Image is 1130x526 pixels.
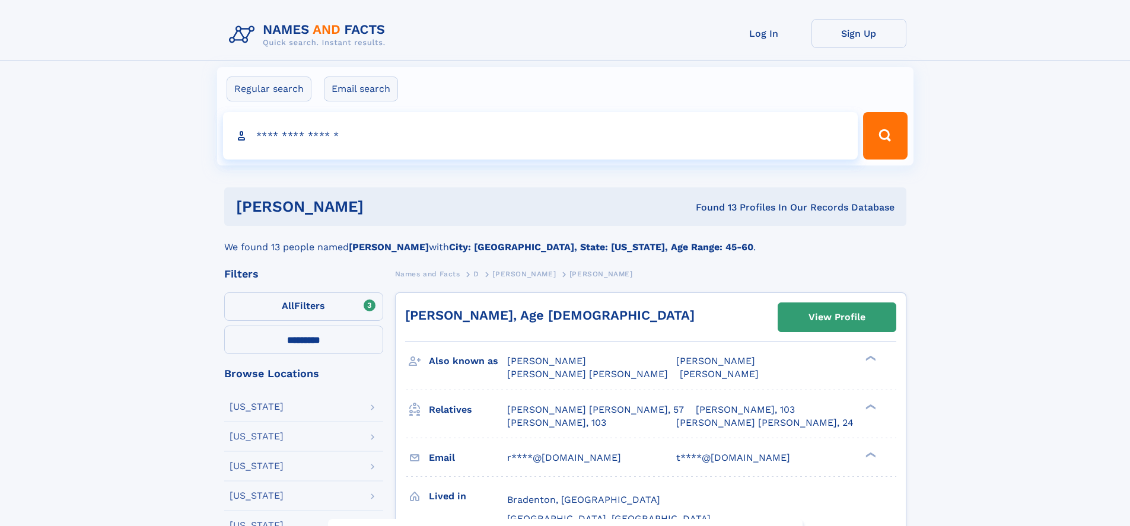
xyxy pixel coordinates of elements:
[230,491,284,501] div: [US_STATE]
[224,368,383,379] div: Browse Locations
[227,76,311,101] label: Regular search
[282,300,294,311] span: All
[696,403,795,416] a: [PERSON_NAME], 103
[507,494,660,505] span: Bradenton, [GEOGRAPHIC_DATA]
[507,416,606,429] a: [PERSON_NAME], 103
[862,355,877,362] div: ❯
[405,308,695,323] a: [PERSON_NAME], Age [DEMOGRAPHIC_DATA]
[473,266,479,281] a: D
[395,266,460,281] a: Names and Facts
[530,201,895,214] div: Found 13 Profiles In Our Records Database
[429,486,507,506] h3: Lived in
[224,226,906,254] div: We found 13 people named with .
[507,513,711,524] span: [GEOGRAPHIC_DATA], [GEOGRAPHIC_DATA]
[680,368,759,380] span: [PERSON_NAME]
[863,112,907,160] button: Search Button
[811,19,906,48] a: Sign Up
[507,355,586,366] span: [PERSON_NAME]
[676,416,854,429] a: [PERSON_NAME] [PERSON_NAME], 24
[449,241,753,253] b: City: [GEOGRAPHIC_DATA], State: [US_STATE], Age Range: 45-60
[473,270,479,278] span: D
[230,402,284,412] div: [US_STATE]
[324,76,398,101] label: Email search
[507,403,684,416] a: [PERSON_NAME] [PERSON_NAME], 57
[224,19,395,51] img: Logo Names and Facts
[492,270,556,278] span: [PERSON_NAME]
[676,355,755,366] span: [PERSON_NAME]
[224,292,383,321] label: Filters
[223,112,858,160] input: search input
[230,432,284,441] div: [US_STATE]
[569,270,633,278] span: [PERSON_NAME]
[429,400,507,420] h3: Relatives
[224,269,383,279] div: Filters
[862,403,877,410] div: ❯
[349,241,429,253] b: [PERSON_NAME]
[507,368,668,380] span: [PERSON_NAME] [PERSON_NAME]
[778,303,896,331] a: View Profile
[429,448,507,468] h3: Email
[230,461,284,471] div: [US_STATE]
[236,199,530,214] h1: [PERSON_NAME]
[808,304,865,331] div: View Profile
[717,19,811,48] a: Log In
[492,266,556,281] a: [PERSON_NAME]
[862,451,877,458] div: ❯
[429,351,507,371] h3: Also known as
